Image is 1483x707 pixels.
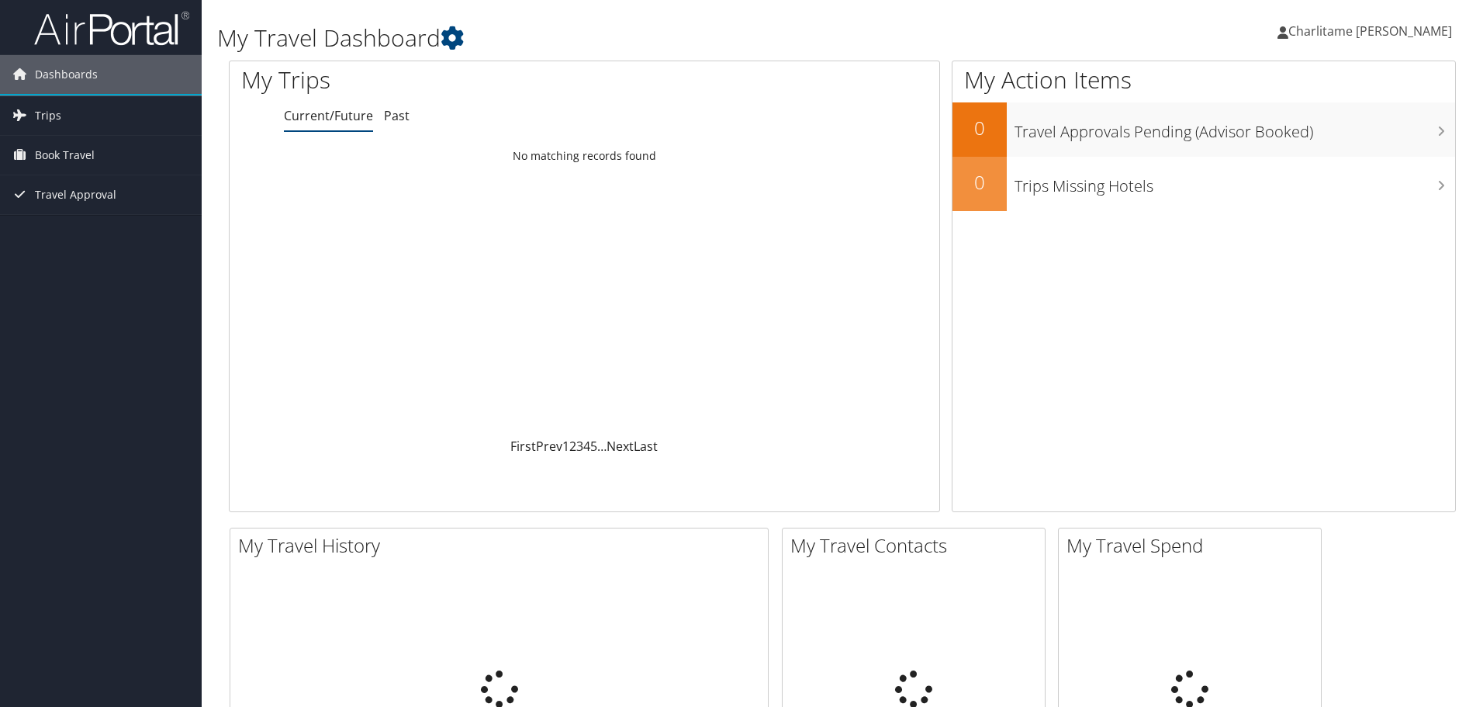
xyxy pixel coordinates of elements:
h1: My Trips [241,64,632,96]
img: airportal-logo.png [34,10,189,47]
a: 3 [576,438,583,455]
span: … [597,438,607,455]
a: Prev [536,438,562,455]
a: 4 [583,438,590,455]
a: 1 [562,438,569,455]
a: Past [384,107,410,124]
a: Next [607,438,634,455]
a: First [510,438,536,455]
span: Book Travel [35,136,95,175]
h2: My Travel Spend [1066,532,1321,559]
h1: My Action Items [952,64,1455,96]
a: 2 [569,438,576,455]
a: Charlitame [PERSON_NAME] [1277,8,1467,54]
span: Dashboards [35,55,98,94]
h2: 0 [952,169,1007,196]
a: Current/Future [284,107,373,124]
h2: My Travel History [238,532,768,559]
h2: My Travel Contacts [790,532,1045,559]
a: Last [634,438,658,455]
span: Charlitame [PERSON_NAME] [1288,23,1452,40]
a: 5 [590,438,597,455]
span: Trips [35,96,61,135]
a: 0Travel Approvals Pending (Advisor Booked) [952,102,1455,157]
h1: My Travel Dashboard [217,22,1051,54]
span: Travel Approval [35,175,116,214]
h3: Trips Missing Hotels [1015,168,1455,197]
h2: 0 [952,115,1007,141]
h3: Travel Approvals Pending (Advisor Booked) [1015,113,1455,143]
td: No matching records found [230,142,939,170]
a: 0Trips Missing Hotels [952,157,1455,211]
